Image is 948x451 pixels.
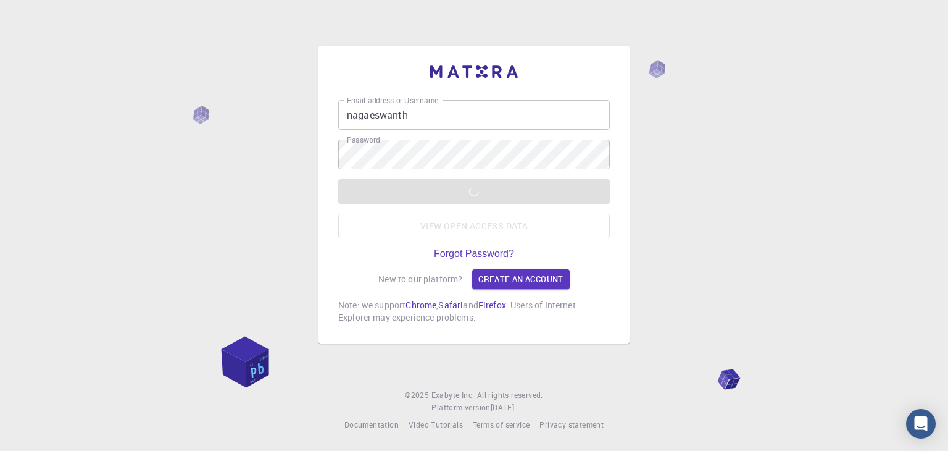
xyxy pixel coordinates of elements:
span: Platform version [431,402,490,414]
a: Terms of service [473,419,530,431]
a: Exabyte Inc. [431,389,475,402]
a: Chrome [405,299,436,311]
div: Open Intercom Messenger [906,409,936,439]
span: Video Tutorials [409,419,463,429]
a: [DATE]. [491,402,517,414]
label: Email address or Username [347,95,438,106]
span: [DATE] . [491,402,517,412]
p: Note: we support , and . Users of Internet Explorer may experience problems. [338,299,610,324]
a: Video Tutorials [409,419,463,431]
a: Create an account [472,269,569,289]
a: Safari [438,299,463,311]
a: Documentation [344,419,399,431]
p: New to our platform? [378,273,462,285]
a: Firefox [478,299,506,311]
a: Forgot Password? [434,248,514,259]
a: Privacy statement [539,419,604,431]
span: All rights reserved. [477,389,543,402]
span: Documentation [344,419,399,429]
span: Privacy statement [539,419,604,429]
span: Terms of service [473,419,530,429]
label: Password [347,135,380,145]
span: Exabyte Inc. [431,390,475,400]
span: © 2025 [405,389,431,402]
